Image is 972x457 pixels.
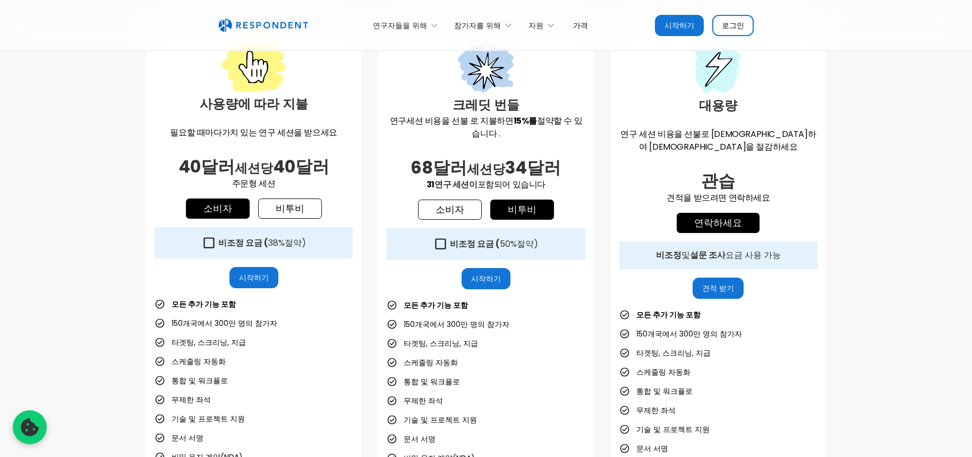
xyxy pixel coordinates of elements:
[677,213,760,233] a: 연락하세요
[514,115,537,127] font: 15%를
[478,178,545,191] font: 포함되어 있습니다
[450,238,500,250] font: 비조정 요금 (
[172,375,228,386] font: 통합 및 워크플로
[699,97,737,114] font: 대용량
[565,13,596,38] a: 가격
[367,13,448,38] div: 연구자들을 위해
[285,237,302,249] font: 절약
[235,159,273,177] font: 세션당
[436,203,464,216] font: 소비자
[302,237,306,249] font: )
[172,433,203,443] font: 문서 서명
[472,115,582,140] font: 절약할 수 있습니다 .
[390,115,406,127] font: 연구
[722,20,744,31] font: 로그인
[418,200,482,220] a: 소비자
[172,337,246,348] font: 타겟팅, 스크리닝, 지급
[636,443,668,454] font: 문서 서명
[656,249,681,261] font: 비조정
[508,203,536,216] font: 비투비
[702,283,734,294] font: 견적 받기
[636,367,690,377] font: 스케줄링 자동화
[172,394,211,405] font: 무제한 좌석
[404,338,478,349] font: 타겟팅, 스크리닝, 지급
[655,15,704,36] a: 시작하기
[218,19,308,32] a: 집
[203,202,232,215] font: 소비자
[454,20,501,31] font: 참가자를 위해
[528,20,543,31] font: 자원
[404,434,436,444] font: 문서 서명
[667,192,770,204] font: 견적을 받으려면 연락하세요
[170,126,221,139] font: 필요할 때마다
[500,238,517,250] font: 50%
[681,249,690,261] font: 및
[172,299,236,309] font: 모든 추가 기능 포함
[229,267,278,288] a: 시작하기
[701,169,735,193] font: 관습
[404,300,468,311] font: 모든 추가 기능 포함
[411,156,467,179] font: 68달러
[218,19,308,32] img: 제목 없는 UI 로고 텍스트
[258,199,322,219] a: 비투비
[222,126,337,139] font: 가치 있는 연구 세션을 받으세요
[636,329,742,339] font: 150개국에서 300만 명의 참가자
[404,357,458,368] font: 스케줄링 자동화
[172,413,245,424] font: 기술 및 프로젝트 지원
[639,128,816,153] font: 로 [DEMOGRAPHIC_DATA]하여 [DEMOGRAPHIC_DATA]을 절감하세요
[490,200,554,220] a: 비투비
[690,249,726,261] font: 설문 조사
[534,238,538,250] font: )
[462,268,510,289] a: 시작하기
[404,395,443,406] font: 무제한 좌석
[218,237,268,249] font: 비조정 요금 (
[373,20,427,31] font: 연구자들을 위해
[178,154,235,178] font: 40달러
[522,13,564,38] div: 자원
[636,309,701,320] font: 모든 추가 기능 포함
[467,160,505,178] font: 세션당
[276,202,304,215] font: 비투비
[404,319,509,330] font: 150개국에서 300만 명의 참가자
[268,237,285,249] font: 38%
[273,154,329,178] font: 40달러
[693,278,744,299] a: 견적 받기
[505,156,561,179] font: 34달러
[453,96,519,114] font: 크레딧 번들
[636,348,711,358] font: 타겟팅, 스크리닝, 지급
[712,15,754,36] a: 로그인
[573,20,588,31] font: 가격
[172,356,226,367] font: 스케줄링 자동화
[239,272,269,283] font: 시작하기
[404,415,477,425] font: 기술 및 프로젝트 지원
[694,217,742,229] font: 연락하세요
[232,177,276,189] font: 주문형 세션
[636,386,693,396] font: 통합 및 워크플로
[200,95,308,113] font: 사용량에 따라 지불
[620,128,701,140] font: 연구 세션 비용을 선불
[404,376,460,387] font: 통합 및 워크플로
[427,178,434,191] font: 31
[664,20,694,31] font: 시작하기
[406,115,514,127] font: 세션 비용을 선불 로 지불하면
[172,318,277,329] font: 150개국에서 300만 명의 참가자
[448,13,522,38] div: 참가자를 위해
[636,424,710,435] font: 기술 및 프로젝트 지원
[186,199,250,219] a: 소비자
[517,238,534,250] font: 절약
[726,249,781,261] font: 요금 사용 가능
[471,273,501,284] font: 시작하기
[636,405,676,416] font: 무제한 좌석
[434,178,478,191] font: 연구 세션이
